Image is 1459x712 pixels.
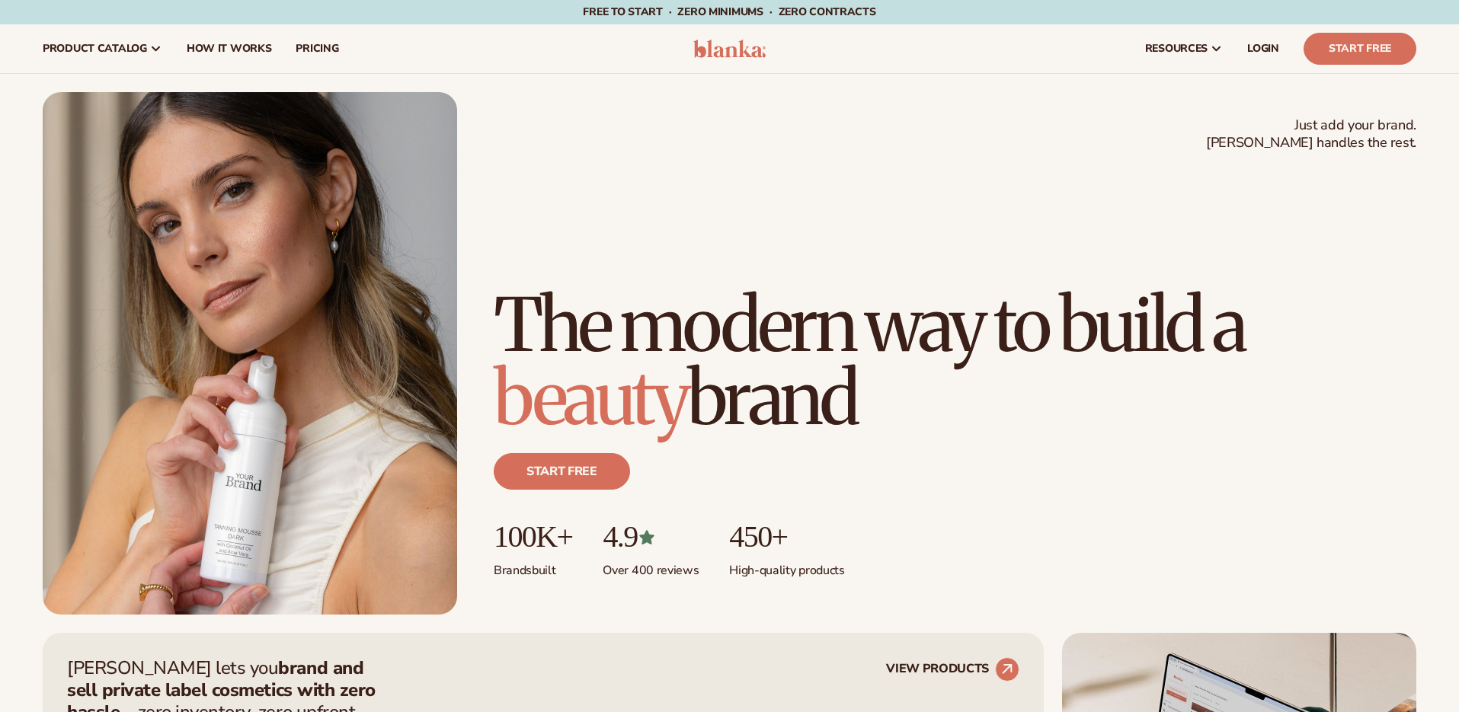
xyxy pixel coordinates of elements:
[886,657,1019,682] a: VIEW PRODUCTS
[603,520,699,554] p: 4.9
[1247,43,1279,55] span: LOGIN
[494,353,687,444] span: beauty
[296,43,338,55] span: pricing
[494,289,1416,435] h1: The modern way to build a brand
[494,520,572,554] p: 100K+
[43,43,147,55] span: product catalog
[603,554,699,579] p: Over 400 reviews
[1206,117,1416,152] span: Just add your brand. [PERSON_NAME] handles the rest.
[1304,33,1416,65] a: Start Free
[283,24,350,73] a: pricing
[187,43,272,55] span: How It Works
[693,40,766,58] img: logo
[729,554,844,579] p: High-quality products
[43,92,457,615] img: Female holding tanning mousse.
[1145,43,1208,55] span: resources
[729,520,844,554] p: 450+
[30,24,174,73] a: product catalog
[1133,24,1235,73] a: resources
[494,453,630,490] a: Start free
[494,554,572,579] p: Brands built
[1235,24,1291,73] a: LOGIN
[174,24,284,73] a: How It Works
[583,5,875,19] span: Free to start · ZERO minimums · ZERO contracts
